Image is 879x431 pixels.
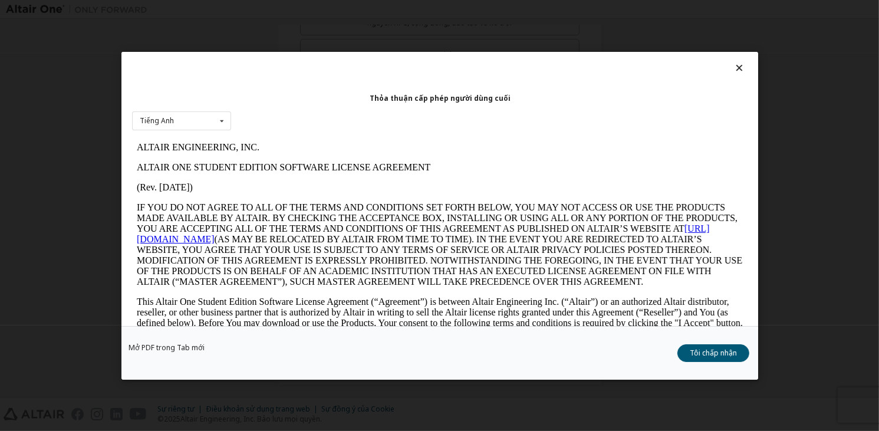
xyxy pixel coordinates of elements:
[140,116,174,126] font: Tiếng Anh
[129,342,205,352] font: Mở PDF trong Tab mới
[5,86,578,107] a: [URL][DOMAIN_NAME]
[5,65,611,150] p: IF YOU DO NOT AGREE TO ALL OF THE TERMS AND CONDITIONS SET FORTH BELOW, YOU MAY NOT ACCESS OR USE...
[5,25,611,35] p: ALTAIR ONE STUDENT EDITION SOFTWARE LICENSE AGREEMENT
[5,5,611,15] p: ALTAIR ENGINEERING, INC.
[677,344,749,361] button: Tôi chấp nhận
[690,347,737,357] font: Tôi chấp nhận
[369,93,510,103] font: Thỏa thuận cấp phép người dùng cuối
[129,344,205,351] a: Mở PDF trong Tab mới
[5,159,611,202] p: This Altair One Student Edition Software License Agreement (“Agreement”) is between Altair Engine...
[5,45,611,55] p: (Rev. [DATE])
